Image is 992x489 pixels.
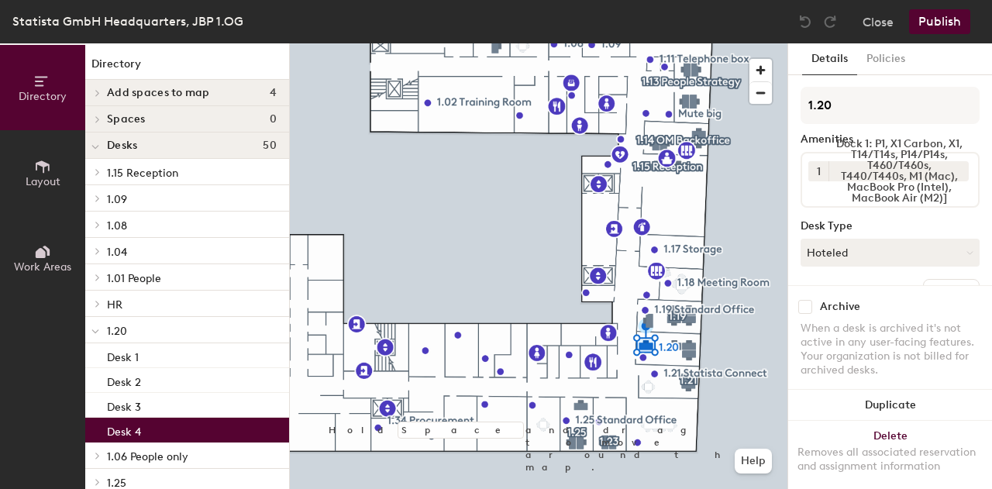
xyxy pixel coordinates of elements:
[107,139,137,152] span: Desks
[107,87,210,99] span: Add spaces to map
[107,193,127,206] span: 1.09
[797,14,813,29] img: Undo
[801,322,980,377] div: When a desk is archived it's not active in any user-facing features. Your organization is not bil...
[828,161,969,181] div: Dock 1: P1, X1 Carbon, X1, T14/T14s, P14/P14s, T460/T460s, T440/T440s, M1 (Mac), MacBook Pro (Int...
[801,220,980,232] div: Desk Type
[801,133,980,146] div: Amenities
[107,325,127,338] span: 1.20
[270,113,277,126] span: 0
[107,219,127,232] span: 1.08
[107,272,161,285] span: 1.01 People
[863,9,894,34] button: Close
[923,279,980,305] button: Ungroup
[107,371,141,389] p: Desk 2
[107,167,178,180] span: 1.15 Reception
[857,43,914,75] button: Policies
[817,164,821,180] span: 1
[788,421,992,489] button: DeleteRemoves all associated reservation and assignment information
[107,113,146,126] span: Spaces
[14,260,71,274] span: Work Areas
[107,246,127,259] span: 1.04
[107,421,141,439] p: Desk 4
[802,43,857,75] button: Details
[801,239,980,267] button: Hoteled
[107,396,141,414] p: Desk 3
[270,87,277,99] span: 4
[107,450,188,463] span: 1.06 People only
[263,139,277,152] span: 50
[820,301,860,313] div: Archive
[85,56,289,80] h1: Directory
[107,298,122,312] span: HR
[797,446,983,474] div: Removes all associated reservation and assignment information
[19,90,67,103] span: Directory
[909,9,970,34] button: Publish
[788,390,992,421] button: Duplicate
[808,161,828,181] button: 1
[107,346,139,364] p: Desk 1
[735,449,772,474] button: Help
[822,14,838,29] img: Redo
[26,175,60,188] span: Layout
[12,12,243,31] div: Statista GmbH Headquarters, JBP 1.OG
